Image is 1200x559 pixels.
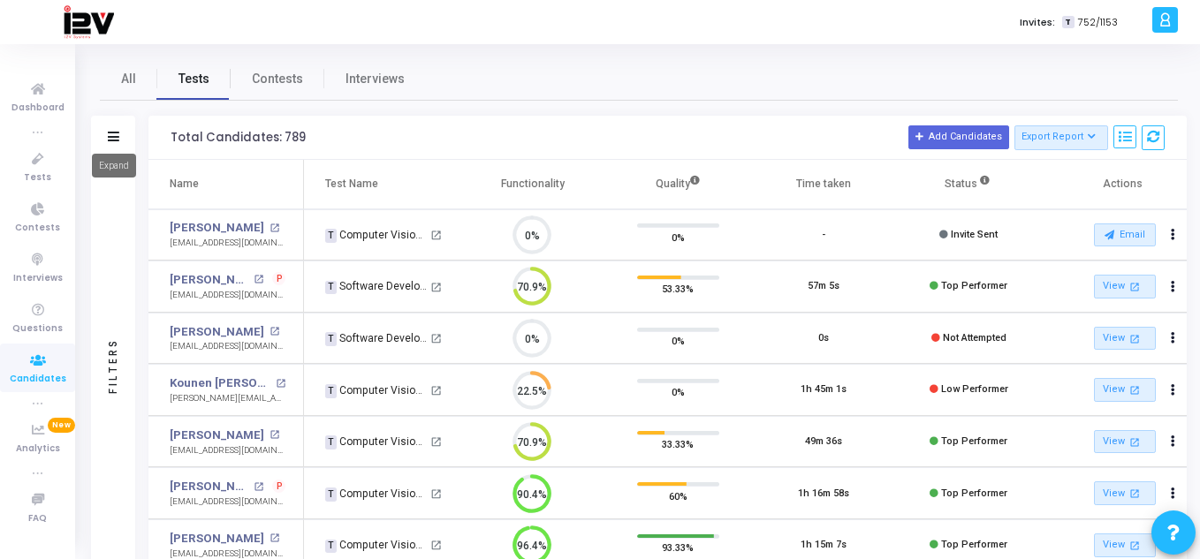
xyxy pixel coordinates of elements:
[170,289,285,302] div: [EMAIL_ADDRESS][DOMAIN_NAME]
[672,228,685,246] span: 0%
[28,511,47,526] span: FAQ
[170,340,285,353] div: [EMAIL_ADDRESS][DOMAIN_NAME]
[170,374,271,392] a: Kounen [PERSON_NAME]
[430,540,442,551] mat-icon: open_in_new
[1020,15,1055,30] label: Invites:
[270,327,279,336] mat-icon: open_in_new
[818,331,829,346] div: 0s
[12,321,63,336] span: Questions
[325,332,337,346] span: T
[325,435,337,449] span: T
[908,125,1009,148] button: Add Candidates
[798,487,849,502] div: 1h 16m 58s
[170,271,249,289] a: [PERSON_NAME]
[1094,481,1156,505] a: View
[801,382,847,397] div: 1h 45m 1s
[1160,223,1185,247] button: Actions
[662,539,694,556] span: 93.33%
[1094,223,1156,246] button: Email
[1127,382,1142,397] mat-icon: open_in_new
[801,538,847,553] div: 1h 15m 7s
[822,228,825,243] div: -
[1014,125,1109,150] button: Export Report
[325,540,337,554] span: T
[121,70,136,88] span: All
[170,495,285,509] div: [EMAIL_ADDRESS][DOMAIN_NAME]
[170,237,285,250] div: [EMAIL_ADDRESS][DOMAIN_NAME]
[11,101,65,116] span: Dashboard
[669,487,687,504] span: 60%
[170,530,264,548] a: [PERSON_NAME]
[92,154,136,178] div: Expand
[10,372,66,387] span: Candidates
[346,70,405,88] span: Interviews
[1127,434,1142,449] mat-icon: open_in_new
[1160,378,1185,403] button: Actions
[1094,327,1156,351] a: View
[277,272,283,286] span: P
[325,486,428,502] div: Computer Vision Engineer - ML (2)
[276,379,285,389] mat-icon: open_in_new
[951,229,998,240] span: Invite Sent
[1094,275,1156,298] a: View
[15,221,60,236] span: Contests
[325,487,337,502] span: T
[1094,430,1156,454] a: View
[430,385,442,397] mat-icon: open_in_new
[1078,15,1118,30] span: 752/1153
[662,435,694,453] span: 33.33%
[170,174,199,193] div: Name
[270,223,279,233] mat-icon: open_in_new
[672,383,685,401] span: 0%
[430,436,442,448] mat-icon: open_in_new
[270,430,279,440] mat-icon: open_in_new
[325,434,428,449] div: Computer Vision Engineer - ML (2)
[941,539,1007,550] span: Top Performer
[304,160,459,209] th: Test Name
[941,435,1007,447] span: Top Performer
[325,384,337,398] span: T
[941,383,1008,395] span: Low Performer
[325,382,428,398] div: Computer Vision Engineer - ML (2)
[1042,160,1188,209] th: Actions
[1127,331,1142,346] mat-icon: open_in_new
[325,330,428,346] div: Software Developer - Fresher
[277,480,283,494] span: P
[325,281,337,295] span: T
[170,427,264,444] a: [PERSON_NAME]
[796,174,851,193] div: Time taken
[16,442,60,457] span: Analytics
[1127,538,1142,553] mat-icon: open_in_new
[325,229,337,243] span: T
[325,537,428,553] div: Computer Vision Engineer - ML (2)
[252,70,303,88] span: Contests
[24,170,51,185] span: Tests
[171,131,306,145] div: Total Candidates: 789
[1094,378,1156,402] a: View
[605,160,751,209] th: Quality
[254,482,263,492] mat-icon: open_in_new
[943,332,1006,344] span: Not Attempted
[1127,486,1142,501] mat-icon: open_in_new
[170,478,249,495] a: [PERSON_NAME]
[1127,279,1142,294] mat-icon: open_in_new
[1160,481,1185,506] button: Actions
[170,219,264,237] a: [PERSON_NAME]
[170,444,285,457] div: [EMAIL_ADDRESS][DOMAIN_NAME]
[170,323,264,341] a: [PERSON_NAME]
[662,280,694,298] span: 53.33%
[48,418,75,433] span: New
[325,227,428,243] div: Computer Vision Engineer - ML (2)
[941,487,1007,499] span: Top Performer
[63,4,114,40] img: logo
[941,280,1007,291] span: Top Performer
[13,271,63,286] span: Interviews
[805,434,842,449] div: 49m 36s
[430,488,442,500] mat-icon: open_in_new
[105,268,121,463] div: Filters
[1160,275,1185,299] button: Actions
[325,278,428,294] div: Software Developer - Fresher
[430,282,442,293] mat-icon: open_in_new
[896,160,1042,209] th: Status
